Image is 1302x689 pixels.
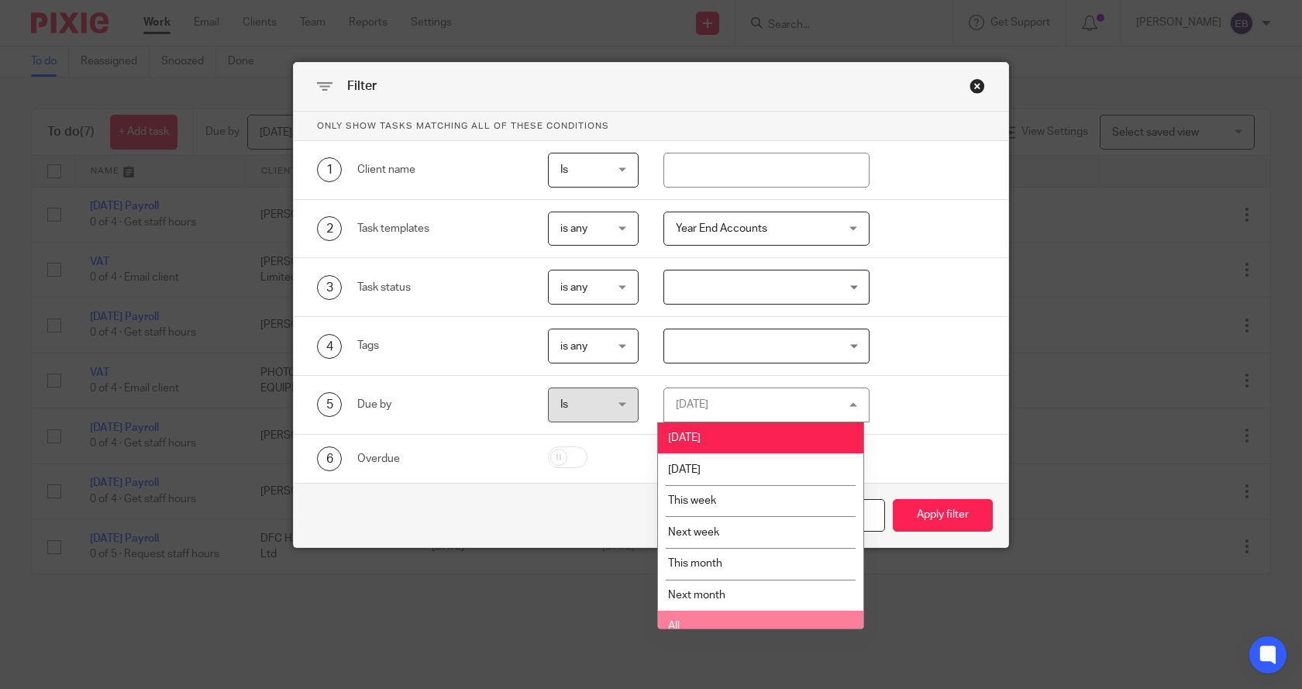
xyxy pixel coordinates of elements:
[668,527,719,538] span: Next week
[663,270,870,305] div: Search for option
[317,446,342,471] div: 6
[357,221,524,236] div: Task templates
[357,397,524,412] div: Due by
[676,223,767,234] span: Year End Accounts
[668,590,725,601] span: Next month
[560,399,568,410] span: Is
[347,80,377,92] span: Filter
[357,162,524,177] div: Client name
[294,112,1008,141] p: Only show tasks matching all of these conditions
[357,338,524,353] div: Tags
[668,495,716,506] span: This week
[668,558,722,569] span: This month
[676,399,708,410] div: [DATE]
[357,451,524,467] div: Overdue
[668,432,701,443] span: [DATE]
[357,280,524,295] div: Task status
[663,329,870,363] div: Search for option
[666,332,861,360] input: Search for option
[317,275,342,300] div: 3
[317,392,342,417] div: 5
[317,216,342,241] div: 2
[317,157,342,182] div: 1
[666,274,861,301] input: Search for option
[970,78,985,94] div: Close this dialog window
[560,164,568,175] span: Is
[317,334,342,359] div: 4
[560,223,587,234] span: is any
[668,621,680,632] span: All
[668,464,701,475] span: [DATE]
[560,282,587,293] span: is any
[893,499,993,532] button: Apply filter
[560,341,587,352] span: is any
